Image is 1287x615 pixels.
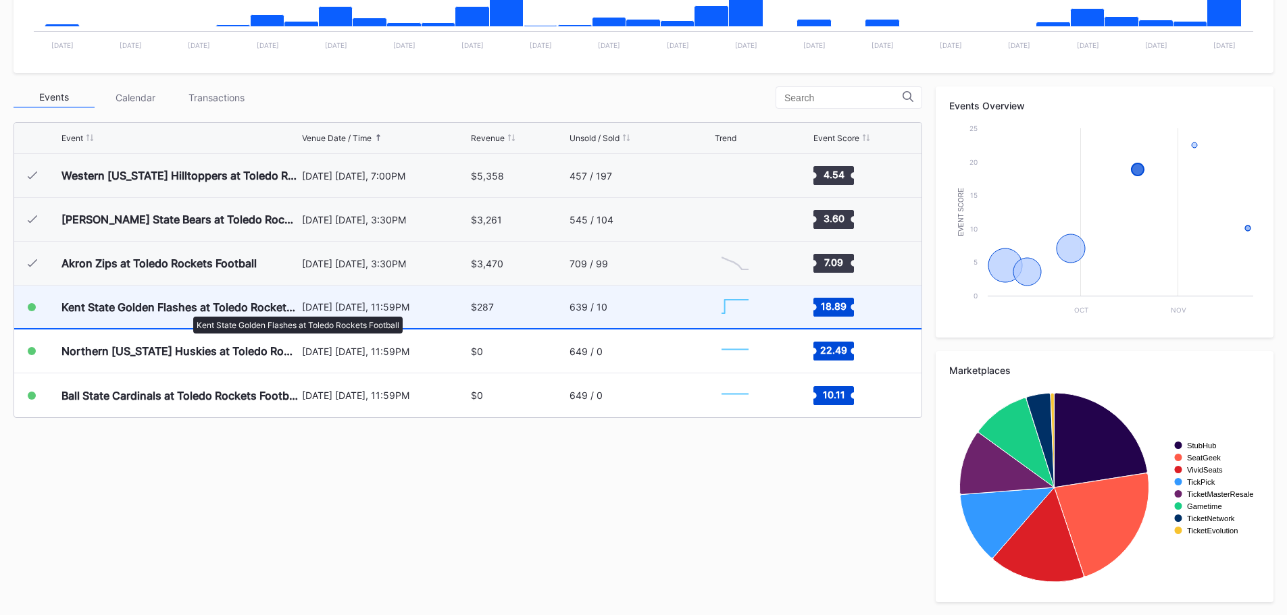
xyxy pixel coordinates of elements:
[302,170,468,182] div: [DATE] [DATE], 7:00PM
[1187,442,1217,450] text: StubHub
[302,346,468,357] div: [DATE] [DATE], 11:59PM
[570,301,607,313] div: 639 / 10
[735,41,757,49] text: [DATE]
[570,390,603,401] div: 649 / 0
[95,87,176,108] div: Calendar
[820,344,847,356] text: 22.49
[813,133,859,143] div: Event Score
[784,92,903,103] input: Search
[969,158,978,166] text: 20
[120,41,142,49] text: [DATE]
[1171,306,1186,314] text: Nov
[61,389,299,402] div: Ball State Cardinals at Toledo Rockets Football
[949,365,1260,376] div: Marketplaces
[970,191,978,199] text: 15
[325,41,347,49] text: [DATE]
[824,257,843,268] text: 7.09
[1187,514,1235,523] text: TicketNetwork
[1008,41,1030,49] text: [DATE]
[61,344,299,358] div: Northern [US_STATE] Huskies at Toledo Rockets Football
[471,258,503,269] div: $3,470
[823,169,844,180] text: 4.54
[461,41,484,49] text: [DATE]
[940,41,962,49] text: [DATE]
[393,41,415,49] text: [DATE]
[822,388,844,400] text: 10.11
[949,100,1260,111] div: Events Overview
[803,41,826,49] text: [DATE]
[667,41,689,49] text: [DATE]
[471,214,502,225] div: $3,261
[570,170,612,182] div: 457 / 197
[570,214,613,225] div: 545 / 104
[14,87,95,108] div: Events
[715,379,755,412] svg: Chart title
[530,41,552,49] text: [DATE]
[1187,490,1253,498] text: TicketMasterResale
[1187,466,1223,474] text: VividSeats
[176,87,257,108] div: Transactions
[949,386,1260,589] svg: Chart title
[1187,502,1222,510] text: Gametime
[1187,454,1221,462] text: SeatGeek
[61,133,83,143] div: Event
[957,188,965,236] text: Event Score
[821,300,847,311] text: 18.89
[598,41,620,49] text: [DATE]
[302,133,372,143] div: Venue Date / Time
[969,124,978,132] text: 25
[974,292,978,300] text: 0
[61,257,257,270] div: Akron Zips at Toledo Rockets Football
[471,170,504,182] div: $5,358
[302,301,468,313] div: [DATE] [DATE], 11:59PM
[302,390,468,401] div: [DATE] [DATE], 11:59PM
[872,41,894,49] text: [DATE]
[61,169,299,182] div: Western [US_STATE] Hilltoppers at Toledo Rockets Football
[949,122,1260,324] svg: Chart title
[471,133,505,143] div: Revenue
[570,346,603,357] div: 649 / 0
[715,334,755,368] svg: Chart title
[51,41,74,49] text: [DATE]
[257,41,279,49] text: [DATE]
[471,301,494,313] div: $287
[471,390,483,401] div: $0
[715,203,755,236] svg: Chart title
[302,214,468,225] div: [DATE] [DATE], 3:30PM
[61,213,299,226] div: [PERSON_NAME] State Bears at Toledo Rockets Football
[1077,41,1099,49] text: [DATE]
[188,41,210,49] text: [DATE]
[715,290,755,324] svg: Chart title
[1187,527,1238,535] text: TicketEvolution
[302,258,468,269] div: [DATE] [DATE], 3:30PM
[471,346,483,357] div: $0
[970,225,978,233] text: 10
[823,213,844,224] text: 3.60
[715,133,736,143] div: Trend
[61,300,299,314] div: Kent State Golden Flashes at Toledo Rockets Football
[715,159,755,192] svg: Chart title
[1074,306,1088,314] text: Oct
[715,246,755,280] svg: Chart title
[1187,478,1215,486] text: TickPick
[1145,41,1167,49] text: [DATE]
[570,133,620,143] div: Unsold / Sold
[974,258,978,266] text: 5
[570,258,608,269] div: 709 / 99
[1213,41,1236,49] text: [DATE]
